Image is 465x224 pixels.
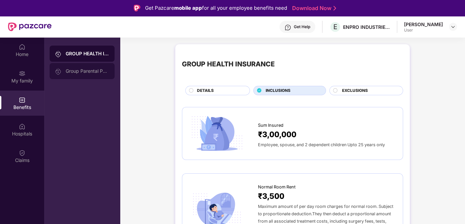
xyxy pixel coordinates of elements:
img: New Pazcare Logo [8,22,52,31]
img: svg+xml;base64,PHN2ZyBpZD0iSG9tZSIgeG1sbnM9Imh0dHA6Ly93d3cudzMub3JnLzIwMDAvc3ZnIiB3aWR0aD0iMjAiIG... [19,44,25,50]
img: svg+xml;base64,PHN2ZyB3aWR0aD0iMjAiIGhlaWdodD0iMjAiIHZpZXdCb3g9IjAgMCAyMCAyMCIgZmlsbD0ibm9uZSIgeG... [55,68,62,75]
div: Get Pazcare for all your employee benefits need [145,4,287,12]
img: Logo [134,5,140,11]
img: icon [189,114,245,153]
span: ₹3,00,000 [258,129,296,141]
img: svg+xml;base64,PHN2ZyBpZD0iSG9zcGl0YWxzIiB4bWxucz0iaHR0cDovL3d3dy53My5vcmcvMjAwMC9zdmciIHdpZHRoPS... [19,123,25,130]
img: svg+xml;base64,PHN2ZyBpZD0iSGVscC0zMngzMiIgeG1sbnM9Imh0dHA6Ly93d3cudzMub3JnLzIwMDAvc3ZnIiB3aWR0aD... [284,24,291,31]
span: Sum Insured [258,122,283,129]
img: Stroke [333,5,336,12]
div: GROUP HEALTH INSURANCE [66,50,109,57]
div: Get Help [294,24,310,30]
strong: mobile app [174,5,202,11]
span: Employee, spouse, and 2 dependent children Upto 25 years only [258,142,385,147]
a: Download Now [292,5,334,12]
span: ₹3,500 [258,190,284,203]
div: GROUP HEALTH INSURANCE [182,59,275,69]
img: svg+xml;base64,PHN2ZyBpZD0iRHJvcGRvd24tMzJ4MzIiIHhtbG5zPSJodHRwOi8vd3d3LnczLm9yZy8yMDAwL3N2ZyIgd2... [450,24,456,30]
div: Group Parental Policy [66,68,109,74]
span: EXCLUSIONS [342,88,368,94]
img: svg+xml;base64,PHN2ZyBpZD0iQmVuZWZpdHMiIHhtbG5zPSJodHRwOi8vd3d3LnczLm9yZy8yMDAwL3N2ZyIgd2lkdGg9Ij... [19,97,25,103]
span: DETAILS [197,88,214,94]
span: INCLUSIONS [266,88,290,94]
img: svg+xml;base64,PHN2ZyB3aWR0aD0iMjAiIGhlaWdodD0iMjAiIHZpZXdCb3g9IjAgMCAyMCAyMCIgZmlsbD0ibm9uZSIgeG... [55,51,62,57]
div: [PERSON_NAME] [404,21,443,27]
span: Normal Room Rent [258,184,295,190]
img: svg+xml;base64,PHN2ZyB3aWR0aD0iMjAiIGhlaWdodD0iMjAiIHZpZXdCb3g9IjAgMCAyMCAyMCIgZmlsbD0ibm9uZSIgeG... [19,70,25,77]
span: E [333,23,337,31]
div: User [404,27,443,33]
div: ENPRO INDUSTRIES PVT LTD [343,24,390,30]
img: svg+xml;base64,PHN2ZyBpZD0iQ2xhaW0iIHhtbG5zPSJodHRwOi8vd3d3LnczLm9yZy8yMDAwL3N2ZyIgd2lkdGg9IjIwIi... [19,150,25,156]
